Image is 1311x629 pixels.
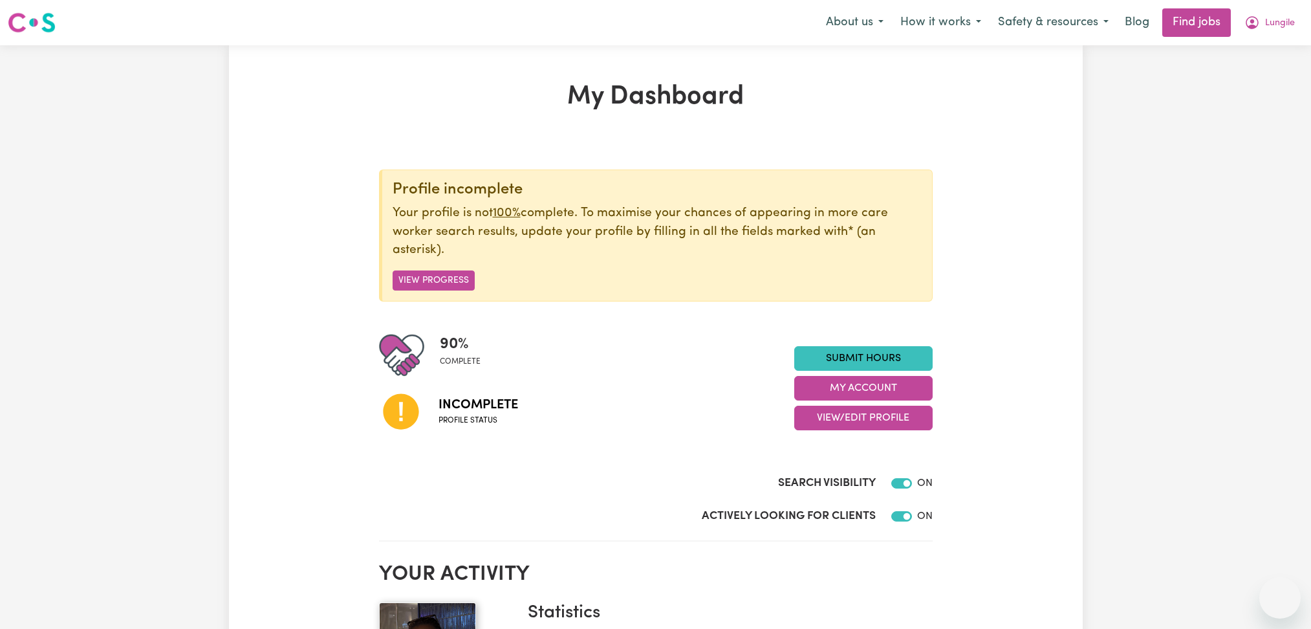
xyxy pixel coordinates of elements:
div: Profile completeness: 90% [440,333,491,378]
a: Careseekers logo [8,8,56,38]
u: 100% [493,207,521,219]
span: Lungile [1265,16,1295,30]
a: Submit Hours [794,346,933,371]
h1: My Dashboard [379,82,933,113]
label: Search Visibility [778,475,876,492]
span: ON [917,511,933,522]
a: Find jobs [1162,8,1231,37]
button: View/Edit Profile [794,406,933,430]
span: Incomplete [439,395,518,415]
button: How it works [892,9,990,36]
button: View Progress [393,270,475,291]
a: Blog [1117,8,1157,37]
p: Your profile is not complete. To maximise your chances of appearing in more care worker search re... [393,204,922,260]
iframe: Button to launch messaging window [1259,577,1301,619]
button: My Account [1236,9,1303,36]
button: Safety & resources [990,9,1117,36]
button: My Account [794,376,933,401]
button: About us [818,9,892,36]
span: complete [440,356,481,368]
span: Profile status [439,415,518,426]
span: ON [917,478,933,489]
img: Careseekers logo [8,11,56,34]
label: Actively Looking for Clients [702,508,876,525]
h3: Statistics [528,602,922,624]
h2: Your activity [379,562,933,587]
span: 90 % [440,333,481,356]
div: Profile incomplete [393,181,922,199]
